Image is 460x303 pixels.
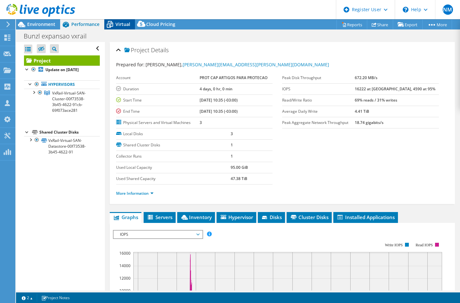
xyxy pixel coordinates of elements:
b: 18.74 gigabits/s [355,120,384,125]
span: Details [151,46,169,54]
b: Update on [DATE] [45,67,79,72]
label: Used Shared Capacity [116,176,231,182]
b: 1 [231,142,233,148]
label: Shared Cluster Disks [116,142,231,148]
text: 10000 [119,288,131,293]
span: Cloud Pricing [146,21,175,27]
a: VxRail-Virtual-SAN-Datastore-00f73538-3b45-4622-91 [24,136,100,156]
svg: \n [403,7,408,12]
b: 3 [231,131,233,136]
text: 12000 [119,275,131,281]
b: 672.20 MB/s [355,75,377,80]
label: Duration [116,86,200,92]
a: 2 [17,294,37,302]
label: IOPS [282,86,355,92]
text: 14000 [119,263,131,268]
b: 95.00 GiB [231,165,248,170]
span: Project [124,47,149,53]
span: Installed Applications [337,214,395,220]
b: PROT CAP ARTIGOS PARA PROTECAO [200,75,267,80]
span: Virtual [115,21,130,27]
b: 3 [200,120,202,125]
text: 16000 [119,250,131,256]
span: IOPS [117,231,199,238]
label: Start Time [116,97,200,103]
text: Read IOPS [416,243,433,247]
b: 16222 at [GEOGRAPHIC_DATA], 4590 at 95% [355,86,435,92]
div: Shared Cluster Disks [39,128,100,136]
span: [PERSON_NAME], [146,61,329,68]
b: 4.41 TiB [355,109,369,114]
label: Used Local Capacity [116,164,231,171]
span: Disks [261,214,282,220]
label: Physical Servers and Virtual Machines [116,119,200,126]
span: VxRail-Virtual-SAN-Cluster-00f73538-3b45-4622-91cb-69f073ace281 [52,90,86,113]
b: [DATE] 10:35 (-03:00) [200,97,238,103]
span: Inventory [180,214,212,220]
b: [DATE] 10:35 (-03:00) [200,109,238,114]
label: Local Disks [116,131,231,137]
label: Prepared for: [116,61,145,68]
label: Read/Write Ratio [282,97,355,103]
a: More Information [116,191,154,196]
a: Export [393,20,423,29]
label: Peak Aggregate Network Throughput [282,119,355,126]
label: End Time [116,108,200,115]
label: Collector Runs [116,153,231,160]
h1: Bunzl expansao vxrail [21,33,97,40]
b: 69% reads / 31% writes [355,97,397,103]
a: VxRail-Virtual-SAN-Cluster-00f73538-3b45-4622-91cb-69f073ace281 [24,89,100,114]
a: Project Notes [37,294,74,302]
a: Hypervisors [24,80,100,89]
span: Performance [71,21,99,27]
span: Cluster Disks [290,214,329,220]
b: 47.38 TiB [231,176,247,181]
span: Hypervisor [220,214,253,220]
b: 1 [231,153,233,159]
span: Environment [27,21,55,27]
a: Share [367,20,393,29]
a: Update on [DATE] [24,66,100,74]
a: Project [24,55,100,66]
a: [PERSON_NAME][EMAIL_ADDRESS][PERSON_NAME][DOMAIN_NAME] [183,61,329,68]
label: Average Daily Write [282,108,355,115]
span: NM [443,4,453,15]
b: 4 days, 0 hr, 0 min [200,86,233,92]
a: Reports [337,20,367,29]
text: Write IOPS [385,243,403,247]
a: More [422,20,452,29]
span: Servers [147,214,172,220]
label: Peak Disk Throughput [282,75,355,81]
label: Account [116,75,200,81]
span: Graphs [113,214,138,220]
